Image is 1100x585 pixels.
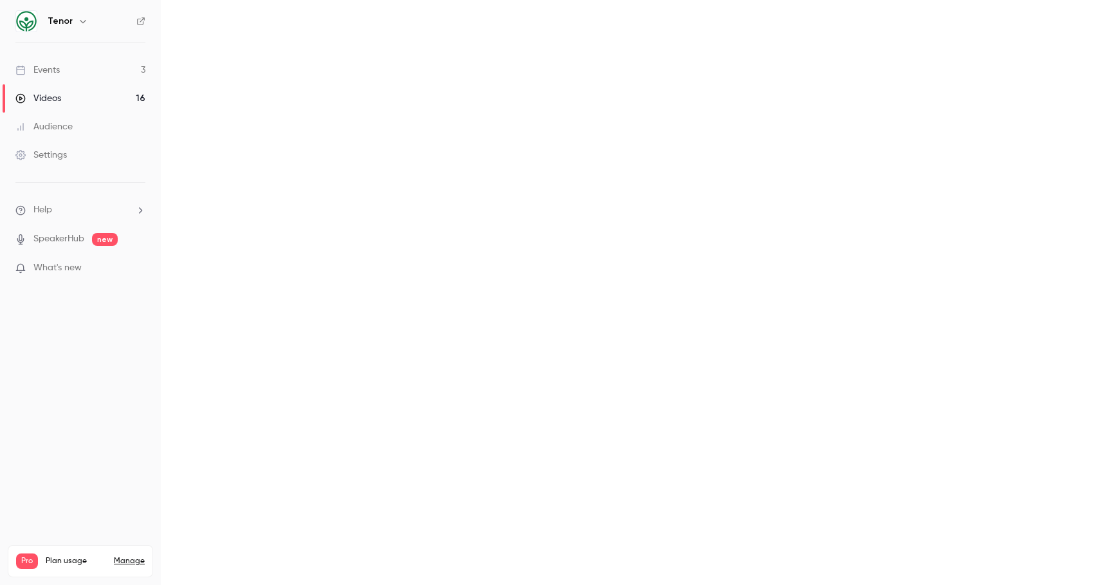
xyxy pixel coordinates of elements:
span: What's new [33,261,82,275]
div: Videos [15,92,61,105]
a: SpeakerHub [33,232,84,246]
span: new [92,233,118,246]
li: help-dropdown-opener [15,203,145,217]
span: Help [33,203,52,217]
div: Audience [15,120,73,133]
div: Settings [15,149,67,162]
div: Events [15,64,60,77]
img: Tenor [16,11,37,32]
span: Plan usage [46,556,106,566]
a: Manage [114,556,145,566]
span: Pro [16,553,38,569]
h6: Tenor [48,15,73,28]
iframe: Noticeable Trigger [130,263,145,274]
